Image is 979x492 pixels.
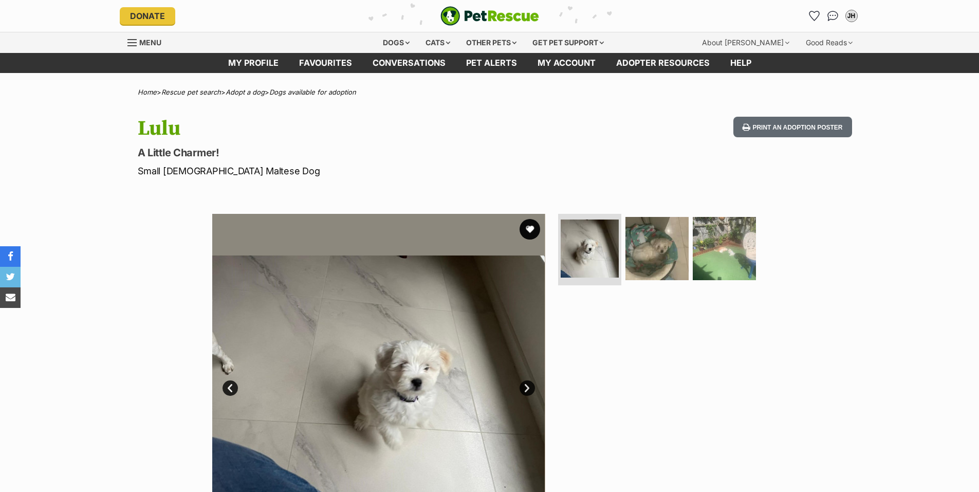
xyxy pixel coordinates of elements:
[223,380,238,396] a: Prev
[120,7,175,25] a: Donate
[376,32,417,53] div: Dogs
[289,53,362,73] a: Favourites
[693,217,756,280] img: Photo of Lulu
[799,32,860,53] div: Good Reads
[733,117,852,138] button: Print an adoption poster
[625,217,689,280] img: Photo of Lulu
[843,8,860,24] button: My account
[362,53,456,73] a: conversations
[520,380,535,396] a: Next
[226,88,265,96] a: Adopt a dog
[456,53,527,73] a: Pet alerts
[525,32,611,53] div: Get pet support
[520,219,540,240] button: favourite
[138,164,572,178] p: Small [DEMOGRAPHIC_DATA] Maltese Dog
[138,145,572,160] p: A Little Charmer!
[269,88,356,96] a: Dogs available for adoption
[806,8,860,24] ul: Account quick links
[127,32,169,51] a: Menu
[440,6,539,26] a: PetRescue
[827,11,838,21] img: chat-41dd97257d64d25036548639549fe6c8038ab92f7586957e7f3b1b290dea8141.svg
[218,53,289,73] a: My profile
[418,32,457,53] div: Cats
[695,32,797,53] div: About [PERSON_NAME]
[846,11,857,21] div: JH
[606,53,720,73] a: Adopter resources
[112,88,867,96] div: > > >
[825,8,841,24] a: Conversations
[459,32,524,53] div: Other pets
[138,88,157,96] a: Home
[806,8,823,24] a: Favourites
[139,38,161,47] span: Menu
[138,117,572,140] h1: Lulu
[720,53,762,73] a: Help
[561,220,619,278] img: Photo of Lulu
[161,88,221,96] a: Rescue pet search
[440,6,539,26] img: logo-e224e6f780fb5917bec1dbf3a21bbac754714ae5b6737aabdf751b685950b380.svg
[527,53,606,73] a: My account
